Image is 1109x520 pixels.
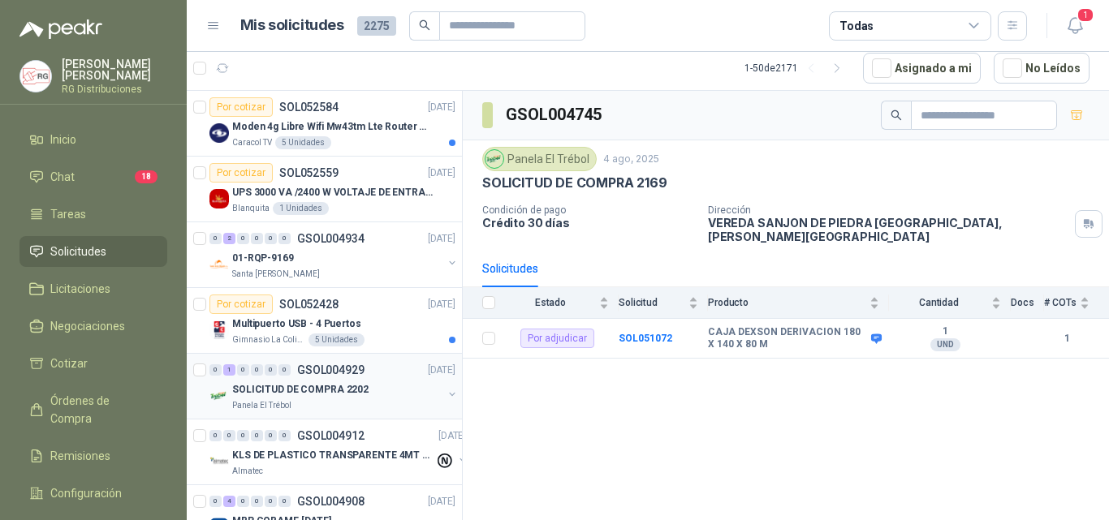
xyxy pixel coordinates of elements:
[232,119,434,135] p: Moden 4g Libre Wifi Mw43tm Lte Router Móvil Internet 5ghz
[278,496,291,507] div: 0
[50,280,110,298] span: Licitaciones
[223,233,235,244] div: 2
[275,136,331,149] div: 5 Unidades
[278,430,291,441] div: 0
[209,430,222,441] div: 0
[19,161,167,192] a: Chat18
[209,255,229,274] img: Company Logo
[232,465,263,478] p: Almatec
[297,364,365,376] p: GSOL004929
[209,189,229,208] img: Company Logo
[482,174,667,191] p: SOLICITUD DE COMPRA 2169
[209,229,459,281] a: 0 2 0 0 0 0 GSOL004934[DATE] Company Logo01-RQP-9169Santa [PERSON_NAME]
[520,329,594,348] div: Por adjudicar
[619,333,672,344] a: SOL051072
[309,333,365,346] div: 5 Unidades
[50,243,106,260] span: Solicitudes
[19,311,167,342] a: Negociaciones
[279,167,339,178] p: SOL052559
[209,452,229,471] img: Company Logo
[889,325,1001,338] b: 1
[251,496,263,507] div: 0
[20,61,51,92] img: Company Logo
[279,299,339,310] p: SOL052428
[485,150,503,168] img: Company Logo
[428,231,455,247] p: [DATE]
[428,297,455,312] p: [DATE]
[209,496,222,507] div: 0
[251,364,263,376] div: 0
[187,157,462,222] a: Por cotizarSOL052559[DATE] Company LogoUPS 3000 VA /2400 W VOLTAJE DE ENTRADA / SALIDA 12V ON LIN...
[209,386,229,406] img: Company Logo
[19,19,102,39] img: Logo peakr
[50,317,125,335] span: Negociaciones
[223,496,235,507] div: 4
[232,399,291,412] p: Panela El Trébol
[237,364,249,376] div: 0
[232,251,294,266] p: 01-RQP-9169
[209,360,459,412] a: 0 1 0 0 0 0 GSOL004929[DATE] Company LogoSOLICITUD DE COMPRA 2202Panela El Trébol
[19,199,167,230] a: Tareas
[505,287,619,319] th: Estado
[232,448,434,463] p: KLS DE PLASTICO TRANSPARENTE 4MT CAL 4 Y CINTA TRA
[482,216,695,230] p: Crédito 30 días
[708,204,1068,216] p: Dirección
[273,202,329,215] div: 1 Unidades
[19,440,167,471] a: Remisiones
[62,84,167,94] p: RG Distribuciones
[209,163,273,183] div: Por cotizar
[50,392,152,428] span: Órdenes de Compra
[1077,7,1094,23] span: 1
[19,124,167,155] a: Inicio
[19,478,167,509] a: Configuración
[209,233,222,244] div: 0
[297,496,365,507] p: GSOL004908
[278,364,291,376] div: 0
[209,123,229,143] img: Company Logo
[708,297,866,308] span: Producto
[994,53,1090,84] button: No Leídos
[62,58,167,81] p: [PERSON_NAME] [PERSON_NAME]
[482,204,695,216] p: Condición de pago
[237,496,249,507] div: 0
[50,131,76,148] span: Inicio
[265,364,277,376] div: 0
[209,294,273,314] div: Por cotizar
[232,136,272,149] p: Caracol TV
[839,17,874,35] div: Todas
[232,202,270,215] p: Blanquita
[265,233,277,244] div: 0
[708,287,889,319] th: Producto
[297,233,365,244] p: GSOL004934
[232,333,305,346] p: Gimnasio La Colina
[223,430,235,441] div: 0
[619,297,685,308] span: Solicitud
[505,297,596,308] span: Estado
[930,338,960,351] div: UND
[438,428,466,444] p: [DATE]
[265,496,277,507] div: 0
[50,205,86,223] span: Tareas
[482,147,597,171] div: Panela El Trébol
[50,355,88,372] span: Cotizar
[232,185,434,200] p: UPS 3000 VA /2400 W VOLTAJE DE ENTRADA / SALIDA 12V ON LINE
[891,110,902,121] span: search
[744,55,850,81] div: 1 - 50 de 2171
[1044,297,1077,308] span: # COTs
[279,101,339,113] p: SOL052584
[50,484,122,502] span: Configuración
[428,494,455,509] p: [DATE]
[708,326,867,351] b: CAJA DEXSON DERIVACION 180 X 140 X 80 M
[135,170,158,183] span: 18
[506,102,604,127] h3: GSOL004745
[232,316,361,332] p: Multipuerto USB - 4 Puertos
[419,19,430,31] span: search
[428,165,455,181] p: [DATE]
[1044,331,1090,346] b: 1
[1044,287,1109,319] th: # COTs
[209,364,222,376] div: 0
[237,430,249,441] div: 0
[357,16,396,36] span: 2275
[240,14,344,37] h1: Mis solicitudes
